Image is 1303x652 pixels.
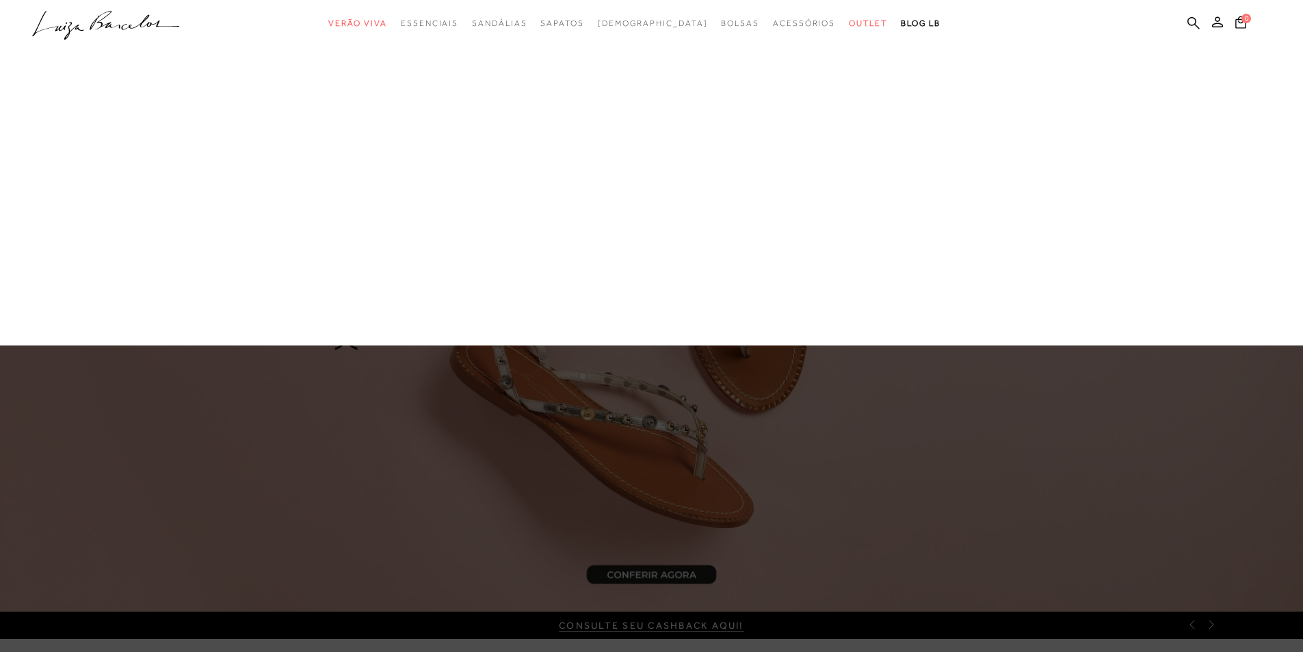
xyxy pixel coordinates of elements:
span: BLOG LB [901,18,940,28]
span: 0 [1241,14,1251,23]
a: noSubCategoriesText [598,11,708,36]
a: categoryNavScreenReaderText [773,11,835,36]
a: categoryNavScreenReaderText [401,11,458,36]
span: Sandálias [472,18,527,28]
a: categoryNavScreenReaderText [849,11,887,36]
span: [DEMOGRAPHIC_DATA] [598,18,708,28]
button: 0 [1231,15,1250,34]
span: Essenciais [401,18,458,28]
span: Outlet [849,18,887,28]
a: categoryNavScreenReaderText [472,11,527,36]
a: categoryNavScreenReaderText [721,11,759,36]
span: Bolsas [721,18,759,28]
a: categoryNavScreenReaderText [328,11,387,36]
a: BLOG LB [901,11,940,36]
span: Verão Viva [328,18,387,28]
span: Sapatos [540,18,583,28]
a: categoryNavScreenReaderText [540,11,583,36]
span: Acessórios [773,18,835,28]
